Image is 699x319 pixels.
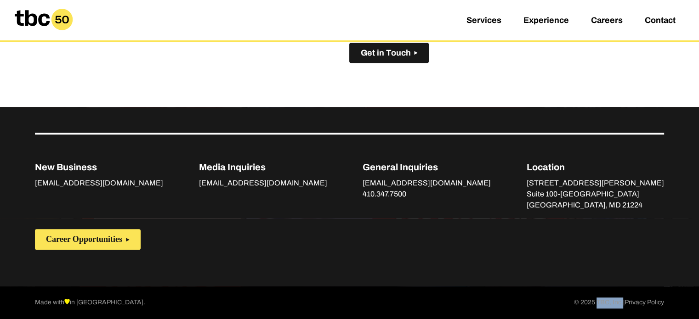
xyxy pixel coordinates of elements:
[35,297,145,308] p: Made with in [GEOGRAPHIC_DATA].
[35,229,141,250] button: Career Opportunities
[574,297,664,308] p: © 2025 TBC, Inc.
[199,160,327,174] p: Media Inquiries
[527,189,664,200] p: Suite 100-[GEOGRAPHIC_DATA]
[363,160,491,174] p: General Inquiries
[645,16,676,27] a: Contact
[7,27,80,36] a: Home
[363,179,491,189] a: [EMAIL_ADDRESS][DOMAIN_NAME]
[349,43,429,63] button: Get in Touch
[625,297,664,308] a: Privacy Policy
[623,299,625,306] span: |
[35,179,163,189] a: [EMAIL_ADDRESS][DOMAIN_NAME]
[591,16,623,27] a: Careers
[523,16,569,27] a: Experience
[46,235,122,244] span: Career Opportunities
[527,178,664,189] p: [STREET_ADDRESS][PERSON_NAME]
[35,160,163,174] p: New Business
[363,190,406,200] a: 410.347.7500
[527,200,664,211] p: [GEOGRAPHIC_DATA], MD 21224
[360,48,410,58] span: Get in Touch
[466,16,501,27] a: Services
[527,160,664,174] p: Location
[199,179,327,189] a: [EMAIL_ADDRESS][DOMAIN_NAME]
